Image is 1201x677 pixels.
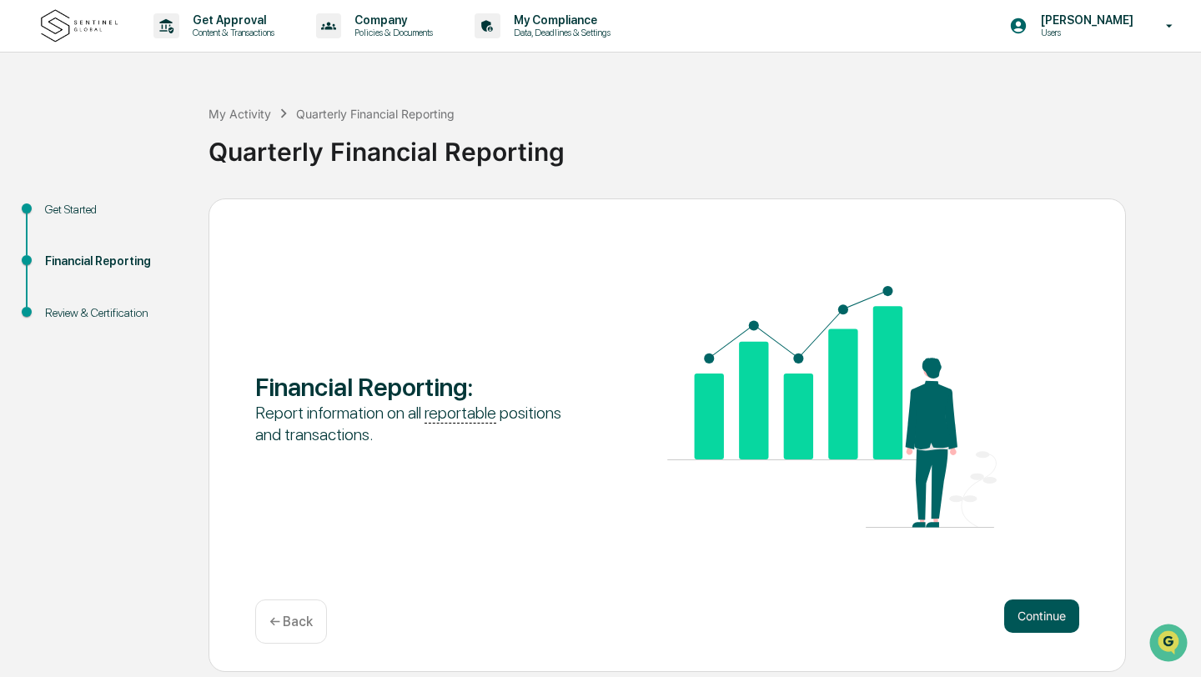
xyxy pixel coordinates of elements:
[667,286,997,528] img: Financial Reporting
[1004,599,1079,633] button: Continue
[341,13,441,27] p: Company
[17,128,47,158] img: 1746055101610-c473b297-6a78-478c-a979-82029cc54cd1
[138,210,207,227] span: Attestations
[17,35,304,62] p: How can we help?
[45,253,182,270] div: Financial Reporting
[114,203,214,233] a: 🗄️Attestations
[118,282,202,295] a: Powered byPylon
[255,402,585,445] div: Report information on all positions and transactions.
[500,13,619,27] p: My Compliance
[179,13,283,27] p: Get Approval
[284,133,304,153] button: Start new chat
[45,304,182,322] div: Review & Certification
[269,614,313,629] p: ← Back
[296,107,455,121] div: Quarterly Financial Reporting
[1148,622,1193,667] iframe: Open customer support
[425,403,496,424] u: reportable
[57,144,211,158] div: We're available if you need us!
[10,235,112,265] a: 🔎Data Lookup
[33,242,105,258] span: Data Lookup
[500,27,619,38] p: Data, Deadlines & Settings
[255,372,585,402] div: Financial Reporting :
[45,201,182,218] div: Get Started
[40,8,120,43] img: logo
[17,212,30,225] div: 🖐️
[1028,27,1142,38] p: Users
[341,27,441,38] p: Policies & Documents
[209,123,1193,167] div: Quarterly Financial Reporting
[17,243,30,257] div: 🔎
[179,27,283,38] p: Content & Transactions
[121,212,134,225] div: 🗄️
[33,210,108,227] span: Preclearance
[1028,13,1142,27] p: [PERSON_NAME]
[166,283,202,295] span: Pylon
[10,203,114,233] a: 🖐️Preclearance
[209,107,271,121] div: My Activity
[57,128,274,144] div: Start new chat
